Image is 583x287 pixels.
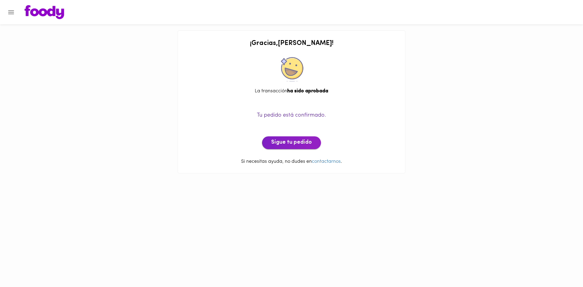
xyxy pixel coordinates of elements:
button: Sigue tu pedido [262,136,321,149]
h2: ¡ Gracias , [PERSON_NAME] ! [184,40,399,47]
span: Tu pedido está confirmado. [257,113,326,118]
a: contactarnos [312,159,341,164]
b: ha sido aprobada [287,89,328,94]
img: logo.png [25,5,64,19]
p: Si necesitas ayuda, no dudes en . [184,158,399,165]
button: Menu [4,5,19,20]
img: approved.png [279,57,304,82]
iframe: Messagebird Livechat Widget [548,252,577,281]
span: Sigue tu pedido [271,139,312,146]
div: La transacción [184,88,399,95]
